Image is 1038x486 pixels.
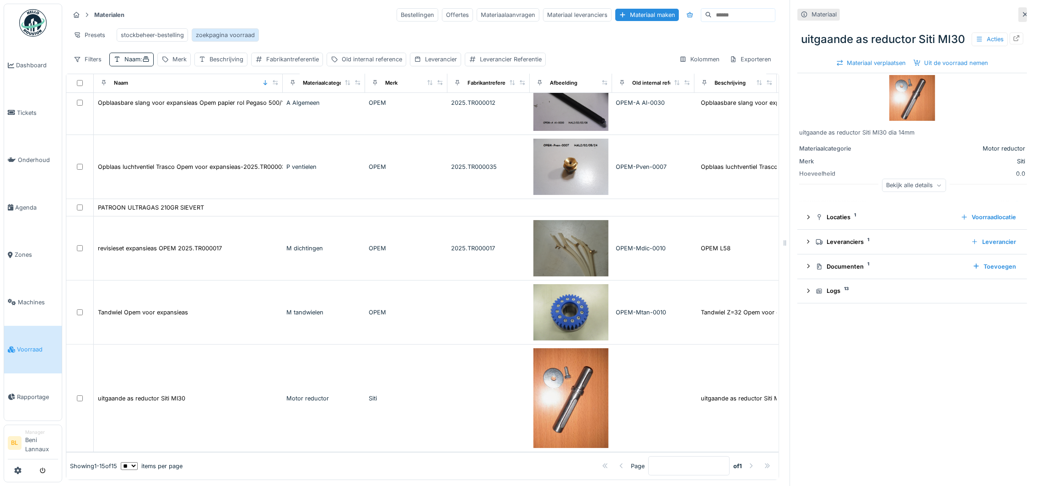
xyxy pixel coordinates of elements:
div: Voorraadlocatie [957,211,1020,223]
div: Materiaalaanvragen [477,8,539,22]
div: Materiaal verplaatsen [833,57,910,69]
div: Manager [25,429,58,436]
div: Fabrikantreferentie [468,79,515,87]
div: Tandwiel Z=32 Opem voor expansieas L73 [701,308,819,317]
div: Acties [972,32,1008,46]
div: Opblaas luchtventiel Trasco Opem voor expansieas [701,162,844,171]
a: Onderhoud [4,136,62,184]
div: Old internal reference [342,55,402,64]
a: Agenda [4,184,62,232]
div: items per page [121,462,183,470]
a: Dashboard [4,42,62,89]
a: Machines [4,279,62,326]
div: Motor reductor [871,144,1025,153]
div: P ventielen [286,162,361,171]
div: Materiaalcategorie [303,79,349,87]
a: Rapportage [4,373,62,421]
div: Offertes [442,8,473,22]
div: Filters [70,53,106,66]
div: Documenten [816,262,965,271]
div: OPEM [369,162,444,171]
div: revisieset expansieas OPEM 2025.TR000017 [98,244,222,253]
div: Materiaalcategorie [799,144,868,153]
div: A Algemeen [286,98,361,107]
summary: Logs13 [801,283,1023,300]
img: Opblaas luchtventiel Trasco Opem voor expansieas-2025.TR000035 [533,139,608,195]
img: Badge_color-CXgf-gQk.svg [19,9,47,37]
span: Onderhoud [18,156,58,164]
span: Agenda [15,203,58,212]
summary: Leveranciers1Leverancier [801,233,1023,250]
span: : [140,56,150,63]
a: BL ManagerBeni Lannaux [8,429,58,459]
div: Opblaasbare slang voor expansieas Opem papier ... [701,98,845,107]
div: 2025.TR000012 [451,98,526,107]
img: uitgaande as reductor Siti MI30 [889,75,935,121]
div: Merk [172,55,187,64]
div: Materiaal [812,10,837,19]
div: Leveranciers [816,238,964,246]
div: OPEM-Mtan-0010 [616,308,691,317]
div: zoekpagina voorraad [196,31,255,39]
div: Showing 1 - 15 of 15 [70,462,117,470]
div: Uit de voorraad nemen [910,57,992,69]
a: Voorraad [4,326,62,373]
div: Toevoegen [969,260,1020,273]
span: Zones [15,250,58,259]
div: Siti [871,157,1025,166]
img: Opblaasbare slang voor expansieas Opem papier rol Pegaso 500/1000 [533,75,608,131]
div: Logs [816,286,1016,295]
li: BL [8,436,22,450]
div: Materiaal maken [615,9,679,21]
li: Beni Lannaux [25,429,58,457]
span: Dashboard [16,61,58,70]
a: Tickets [4,89,62,137]
div: Merk [385,79,398,87]
div: Materiaal leveranciers [543,8,612,22]
div: OPEM [369,244,444,253]
div: Locaties [816,213,953,221]
div: uitgaande as reductor Siti MI30 [98,394,185,403]
span: Tickets [17,108,58,117]
div: Hoeveelheid [799,169,868,178]
span: Machines [18,298,58,307]
div: Siti [369,394,444,403]
div: Beschrijving [210,55,243,64]
div: OPEM-A Al-0030 [616,98,691,107]
span: Rapportage [17,393,58,401]
div: uitgaande as reductor Siti MI30 dia 14mm [799,128,1025,137]
a: Zones [4,231,62,279]
div: Presets [70,28,109,42]
div: Bestellingen [397,8,438,22]
div: uitgaande as reductor Siti MI30 dia 14mm [701,394,816,403]
div: Merk [799,157,868,166]
div: Fabrikantreferentie [266,55,319,64]
div: Opblaas luchtventiel Trasco Opem voor expansieas-2025.TR000035 [98,162,289,171]
div: Leverancier [968,236,1020,248]
div: Naam [114,79,128,87]
div: Page [631,462,645,470]
div: OPEM-Mdic-0010 [616,244,691,253]
div: M tandwielen [286,308,361,317]
div: 2025.TR000017 [451,244,526,253]
div: Beschrijving [715,79,746,87]
div: OPEM [369,98,444,107]
div: uitgaande as reductor Siti MI30 [797,27,1027,51]
summary: Documenten1Toevoegen [801,258,1023,275]
div: Tandwiel Opem voor expansieas [98,308,188,317]
img: uitgaande as reductor Siti MI30 [533,348,608,448]
div: Afbeelding [550,79,577,87]
div: Old internal reference [632,79,687,87]
div: Opblaasbare slang voor expansieas Opem papier rol Pegaso 500/1000 [98,98,295,107]
div: Naam [124,55,150,64]
div: Exporteren [726,53,775,66]
div: OPEM L58 [701,244,731,253]
div: OPEM-Pven-0007 [616,162,691,171]
img: revisieset expansieas OPEM 2025.TR000017 [533,220,608,276]
div: Motor reductor [286,394,361,403]
strong: of 1 [733,462,742,470]
div: Leverancier Referentie [480,55,542,64]
summary: Locaties1Voorraadlocatie [801,209,1023,226]
span: Voorraad [17,345,58,354]
div: OPEM [369,308,444,317]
